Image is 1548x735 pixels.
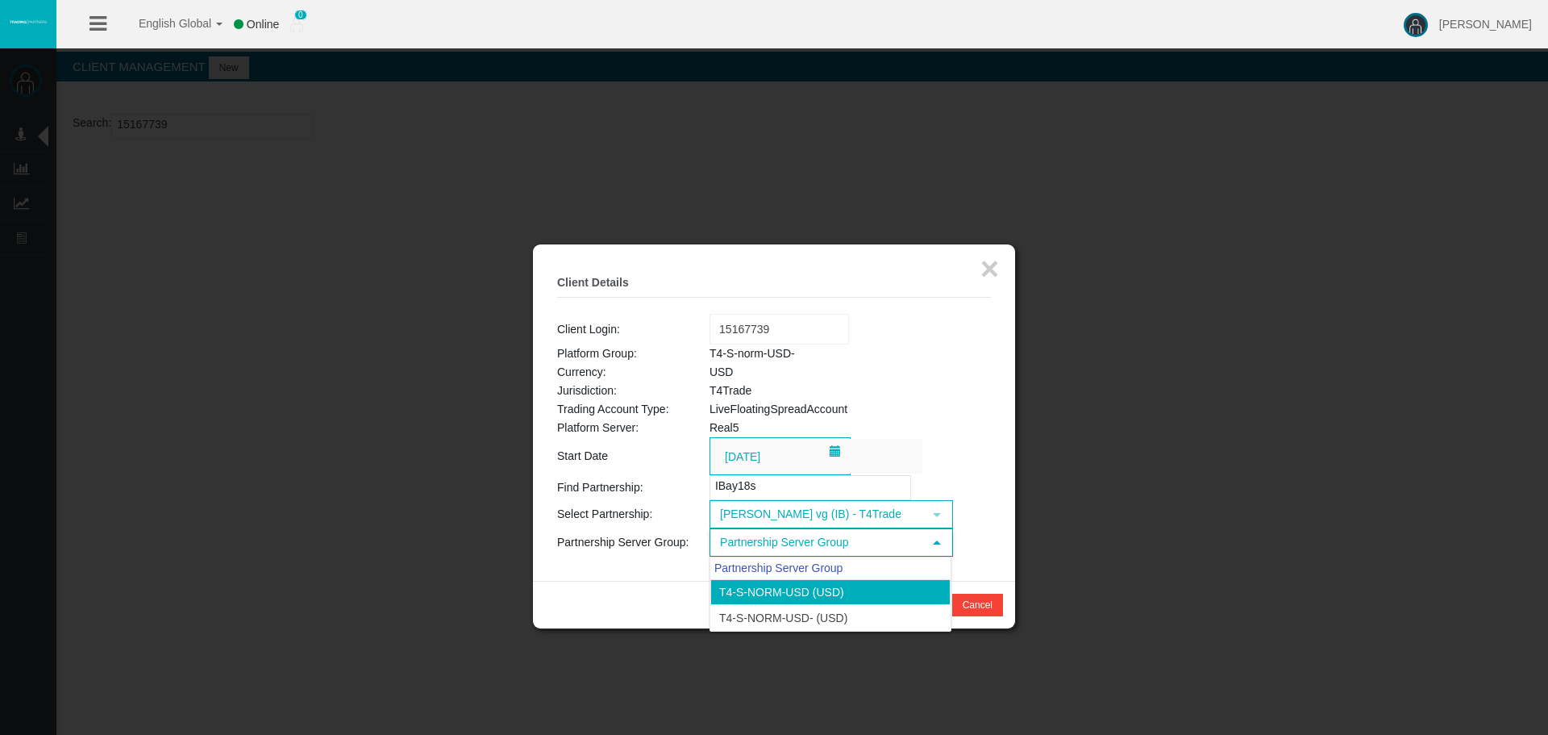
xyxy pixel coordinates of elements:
[709,421,739,434] span: Real5
[709,365,734,378] span: USD
[709,384,751,397] span: T4Trade
[118,17,211,30] span: English Global
[709,347,795,360] span: T4-S-norm-USD-
[980,253,999,285] button: ×
[930,537,943,549] span: select
[557,345,709,363] td: Platform Group:
[290,17,303,33] img: user_small.png
[1404,13,1428,37] img: user-image
[557,276,629,289] b: Client Details
[247,18,279,31] span: Online
[557,481,643,494] span: Find Partnership:
[8,19,48,25] img: logo.svg
[557,507,652,520] span: Select Partnership:
[557,382,709,400] td: Jurisdiction:
[711,502,922,527] span: [PERSON_NAME] vg (IB) - T4Trade
[709,403,847,416] span: LiveFloatingSpreadAccount
[557,437,709,475] td: Start Date
[710,558,951,579] div: Partnership Server Group
[557,363,709,382] td: Currency:
[952,594,1003,616] button: Cancel
[294,10,307,20] span: 0
[557,536,689,549] span: Partnership Server Group:
[711,530,922,555] span: Partnership Server Group
[557,419,709,437] td: Platform Server:
[557,400,709,419] td: Trading Account Type:
[1439,18,1532,31] span: [PERSON_NAME]
[710,605,951,631] li: T4-S-norm-USD- (USD)
[710,579,951,605] li: T4-S-norm-USD (USD)
[557,314,709,345] td: Client Login:
[930,508,943,521] span: select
